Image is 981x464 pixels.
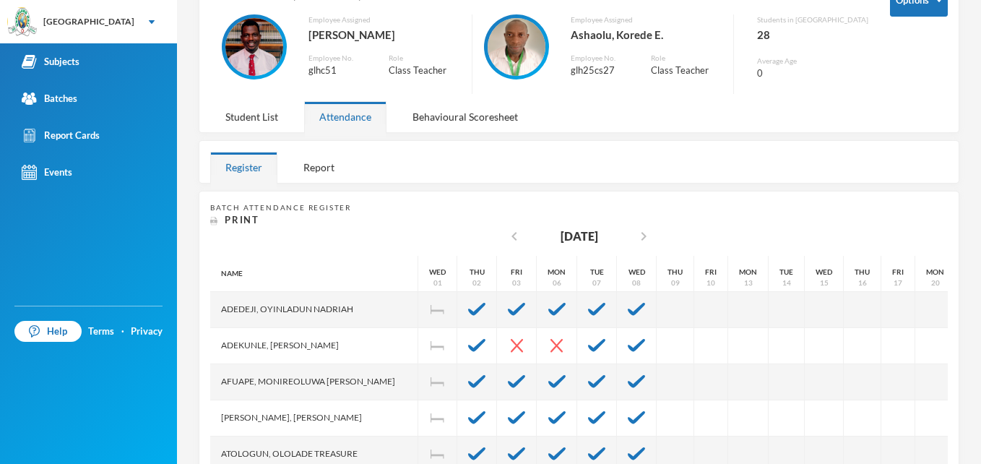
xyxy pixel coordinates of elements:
[308,64,367,78] div: glhc51
[22,128,100,143] div: Report Cards
[705,267,717,278] div: Fri
[894,278,902,288] div: 17
[288,152,350,183] div: Report
[418,364,457,400] div: Independence Day
[210,364,418,400] div: Afuape, Monireoluwa [PERSON_NAME]
[855,267,870,278] div: Thu
[926,267,944,278] div: Mon
[592,278,601,288] div: 07
[210,400,418,437] div: [PERSON_NAME], [PERSON_NAME]
[706,278,715,288] div: 10
[210,203,351,212] span: Batch Attendance Register
[418,292,457,328] div: Independence Day
[858,278,867,288] div: 16
[225,214,259,225] span: Print
[121,325,124,339] div: ·
[512,278,521,288] div: 03
[506,228,523,245] i: chevron_left
[472,278,481,288] div: 02
[757,56,868,66] div: Average Age
[561,228,598,245] div: [DATE]
[511,267,522,278] div: Fri
[651,53,722,64] div: Role
[22,54,79,69] div: Subjects
[671,278,680,288] div: 09
[418,328,457,364] div: Independence Day
[739,267,757,278] div: Mon
[651,64,722,78] div: Class Teacher
[571,25,723,44] div: Ashaolu, Korede E.
[632,278,641,288] div: 08
[418,400,457,437] div: Independence Day
[397,101,533,132] div: Behavioural Scoresheet
[22,91,77,106] div: Batches
[210,328,418,364] div: Adekunle, [PERSON_NAME]
[304,101,386,132] div: Attendance
[892,267,904,278] div: Fri
[553,278,561,288] div: 06
[429,267,446,278] div: Wed
[744,278,753,288] div: 13
[488,18,545,76] img: EMPLOYEE
[590,267,604,278] div: Tue
[88,325,114,339] a: Terms
[433,278,442,288] div: 01
[931,278,940,288] div: 20
[635,228,652,245] i: chevron_right
[210,292,418,328] div: Adedeji, Oyinladun Nadriah
[757,66,868,81] div: 0
[131,325,163,339] a: Privacy
[43,15,134,28] div: [GEOGRAPHIC_DATA]
[757,14,868,25] div: Students in [GEOGRAPHIC_DATA]
[571,53,629,64] div: Employee No.
[308,25,461,44] div: [PERSON_NAME]
[571,64,629,78] div: glh25cs27
[14,321,82,343] a: Help
[210,101,293,132] div: Student List
[628,267,645,278] div: Wed
[820,278,829,288] div: 15
[210,256,418,292] div: Name
[782,278,791,288] div: 14
[389,64,460,78] div: Class Teacher
[8,8,37,37] img: logo
[757,25,868,44] div: 28
[470,267,485,278] div: Thu
[308,14,461,25] div: Employee Assigned
[389,53,460,64] div: Role
[667,267,683,278] div: Thu
[548,267,566,278] div: Mon
[308,53,367,64] div: Employee No.
[225,18,283,76] img: EMPLOYEE
[22,165,72,180] div: Events
[210,152,277,183] div: Register
[779,267,793,278] div: Tue
[816,267,832,278] div: Wed
[571,14,723,25] div: Employee Assigned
